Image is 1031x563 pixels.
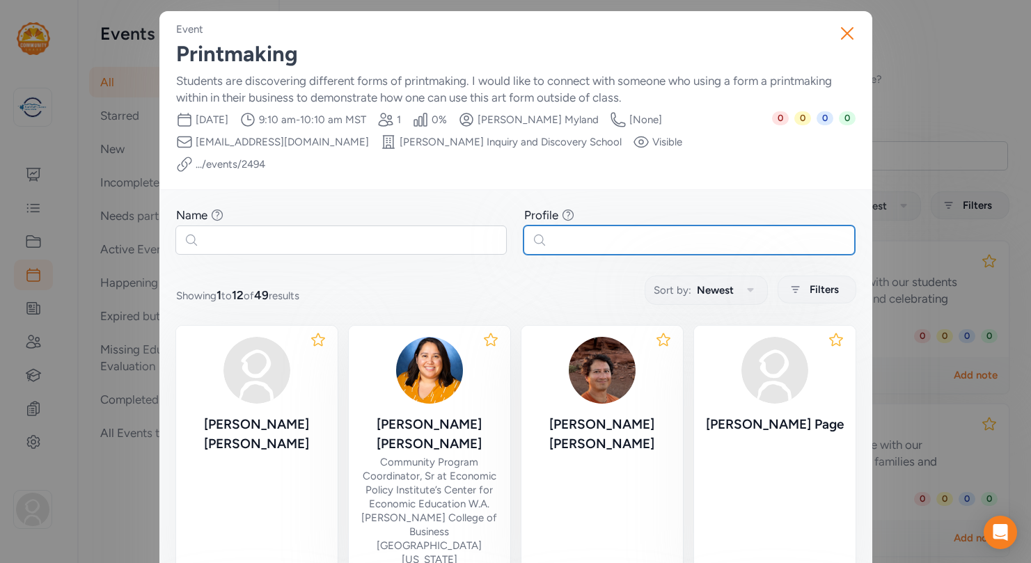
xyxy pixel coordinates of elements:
span: [PERSON_NAME] Inquiry and Discovery School [400,135,622,149]
img: X0whRf2vSGqcuTA5j9PA [569,337,636,404]
span: [PERSON_NAME] Myland [478,113,599,127]
span: Visible [652,135,682,149]
span: 0 [817,111,833,125]
span: Filters [810,281,839,298]
div: Open Intercom Messenger [984,516,1017,549]
img: o4vK2tdGQYS3jsH4mL3R [396,337,463,404]
div: [PERSON_NAME] [PERSON_NAME] [187,415,326,454]
img: avatar38fbb18c.svg [741,337,808,404]
div: [PERSON_NAME] [PERSON_NAME] [360,415,499,454]
span: 0 [839,111,856,125]
span: Sort by: [654,282,691,299]
span: [EMAIL_ADDRESS][DOMAIN_NAME] [196,135,369,149]
a: .../events/2494 [196,157,265,171]
div: [PERSON_NAME] [PERSON_NAME] [533,415,672,454]
span: [DATE] [196,113,228,127]
div: Profile [524,207,558,223]
span: 1 [217,288,221,302]
span: 0 % [432,113,447,127]
span: 1 [397,113,401,127]
div: Event [176,22,203,36]
button: Sort by:Newest [645,276,768,305]
span: 0 [772,111,789,125]
div: Printmaking [176,42,856,67]
div: [PERSON_NAME] Page [706,415,844,434]
span: 0 [794,111,811,125]
span: 12 [232,288,244,302]
span: Newest [697,282,734,299]
span: 49 [254,288,269,302]
span: Showing to of results [176,287,299,303]
div: Students are discovering different forms of printmaking. I would like to connect with someone who... [176,72,856,106]
div: Name [176,207,207,223]
span: 9:10 am - 10:10 am MST [259,113,366,127]
span: [None] [629,113,662,127]
img: avatar38fbb18c.svg [223,337,290,404]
